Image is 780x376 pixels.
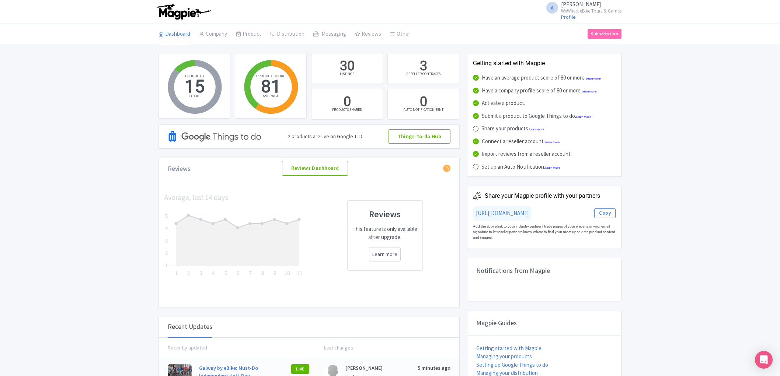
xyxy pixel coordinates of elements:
[282,161,348,176] a: Reviews Dashboard
[586,77,600,80] a: Learn more
[582,90,596,93] a: Learn more
[561,8,621,13] small: WeWheel eBike Tours & Games
[168,121,262,152] img: Google TTD
[482,74,600,82] div: Have an average product score of 80 or more.
[473,221,616,243] div: Add the above link to your industry partner / trade pages of your website or your email signature...
[313,24,346,45] a: Messaging
[352,225,418,242] p: This feature is only available after upgrade.
[561,1,601,8] span: [PERSON_NAME]
[311,89,383,120] a: 0 PRODUCTS SHARED
[168,164,191,173] div: Reviews
[481,163,560,171] div: Set up an Auto Notification.
[467,310,621,335] div: Magpie Guides
[476,353,532,360] a: Managing your products
[594,208,616,218] button: Copy
[372,250,397,258] a: Learn more
[482,112,591,120] div: Submit a product to Google Things to do.
[476,361,548,368] a: Setting up Google Things to do
[545,141,560,144] a: Learn more
[355,24,381,45] a: Reviews
[588,29,621,39] a: Subscription
[482,150,572,158] div: Import reviews from a reseller account.
[561,14,576,20] a: Profile
[485,191,600,200] div: Share your Magpie profile with your partners
[352,210,418,219] h3: Reviews
[344,93,351,111] div: 0
[481,124,544,133] div: Share your products.
[199,24,227,45] a: Company
[162,193,305,278] img: chart-62242baa53ac9495a133cd79f73327f1.png
[332,107,362,112] div: PRODUCTS SHARED
[404,107,443,112] div: AUTO NOTIFICATION SENT
[546,2,558,14] span: A
[390,24,410,45] a: Other
[529,128,544,131] a: Learn more
[755,351,773,369] div: Open Intercom Messenger
[168,316,212,338] div: Recent Updates
[236,24,261,45] a: Product
[387,53,459,84] a: 3 RESELLER CONTRACTS
[476,345,542,352] a: Getting started with Magpie
[309,344,451,352] div: Last changes
[311,53,383,84] a: 30 LISTINGS
[545,166,560,169] a: Learn more
[476,210,529,217] a: [URL][DOMAIN_NAME]
[270,24,304,45] a: Distribution
[288,133,362,140] div: 2 products are live on Google TTD
[389,129,451,144] a: Things-to-do Hub
[420,57,427,75] div: 3
[345,364,404,372] p: [PERSON_NAME]
[473,59,616,68] div: Getting started with Magpie
[482,87,596,95] div: Have a company profile score of 80 or more.
[168,344,309,352] div: Recently updated
[576,115,591,119] a: Learn more
[467,258,621,283] div: Notifications from Magpie
[406,71,441,77] div: RESELLER CONTRACTS
[420,93,427,111] div: 0
[387,89,459,120] a: 0 AUTO NOTIFICATION SENT
[482,99,525,108] div: Activate a product.
[340,57,355,75] div: 30
[159,24,190,45] a: Dashboard
[542,1,621,13] a: A [PERSON_NAME] WeWheel eBike Tours & Games
[340,71,354,77] div: LISTINGS
[482,137,560,146] div: Connect a reseller account.
[155,4,212,20] img: logo-ab69f6fb50320c5b225c76a69d11143b.png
